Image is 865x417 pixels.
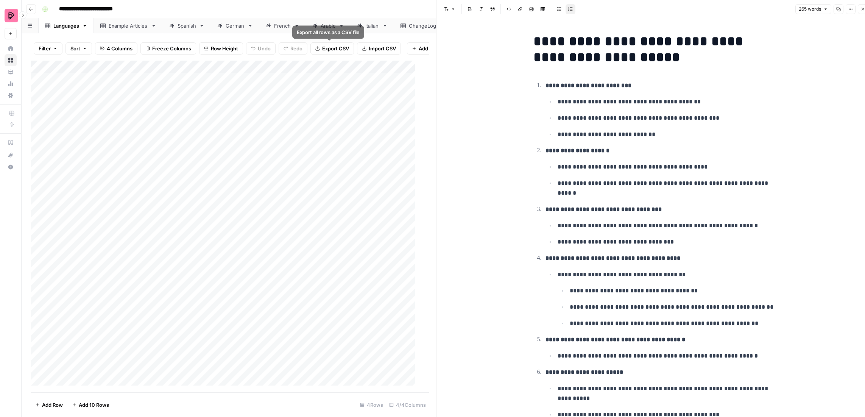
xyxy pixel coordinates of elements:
[70,45,80,52] span: Sort
[799,6,821,12] span: 265 words
[407,42,453,55] button: Add Column
[274,22,291,30] div: French
[31,399,67,411] button: Add Row
[351,18,394,33] a: Italian
[357,399,386,411] div: 4 Rows
[67,399,114,411] button: Add 10 Rows
[365,22,379,30] div: Italian
[211,45,238,52] span: Row Height
[306,18,351,33] a: Arabic
[39,45,51,52] span: Filter
[178,22,196,30] div: Spanish
[140,42,196,55] button: Freeze Columns
[34,42,62,55] button: Filter
[795,4,831,14] button: 265 words
[259,18,306,33] a: French
[290,45,302,52] span: Redo
[5,54,17,66] a: Browse
[109,22,148,30] div: Example Articles
[409,22,436,30] div: ChangeLog
[310,42,354,55] button: Export CSV
[5,137,17,149] a: AirOps Academy
[246,42,276,55] button: Undo
[357,42,401,55] button: Import CSV
[322,45,349,52] span: Export CSV
[95,42,137,55] button: 4 Columns
[211,18,259,33] a: German
[65,42,92,55] button: Sort
[42,401,63,409] span: Add Row
[5,78,17,90] a: Usage
[5,149,16,161] div: What's new?
[5,9,18,22] img: Preply Logo
[152,45,191,52] span: Freeze Columns
[5,6,17,25] button: Workspace: Preply
[39,18,94,33] a: Languages
[199,42,243,55] button: Row Height
[386,399,429,411] div: 4/4 Columns
[5,89,17,102] a: Settings
[226,22,245,30] div: German
[369,45,396,52] span: Import CSV
[419,45,448,52] span: Add Column
[79,401,109,409] span: Add 10 Rows
[5,149,17,161] button: What's new?
[258,45,271,52] span: Undo
[5,66,17,78] a: Your Data
[279,42,307,55] button: Redo
[321,22,336,30] div: Arabic
[163,18,211,33] a: Spanish
[107,45,132,52] span: 4 Columns
[5,42,17,55] a: Home
[53,22,79,30] div: Languages
[394,18,451,33] a: ChangeLog
[5,161,17,173] button: Help + Support
[94,18,163,33] a: Example Articles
